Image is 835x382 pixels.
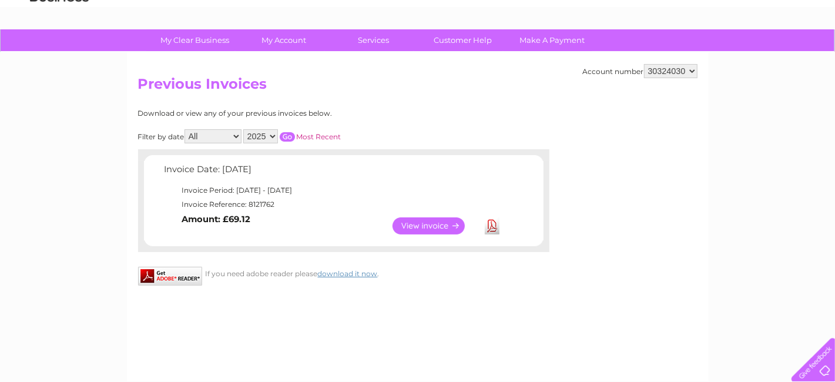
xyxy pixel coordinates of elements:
a: Customer Help [414,29,511,51]
div: Clear Business is a trading name of Verastar Limited (registered in [GEOGRAPHIC_DATA] No. 3667643... [140,6,696,57]
img: logo.png [29,31,89,66]
div: Account number [583,64,697,78]
b: Amount: £69.12 [182,214,251,224]
a: Water [628,50,650,59]
a: 0333 014 3131 [613,6,695,21]
a: Energy [658,50,683,59]
a: download it now [318,269,378,278]
a: View [393,217,479,234]
td: Invoice Reference: 8121762 [162,197,505,212]
a: Log out [796,50,824,59]
a: Contact [757,50,786,59]
a: My Account [236,29,333,51]
a: Services [325,29,422,51]
h2: Previous Invoices [138,76,697,98]
a: My Clear Business [146,29,243,51]
td: Invoice Date: [DATE] [162,162,505,183]
div: Download or view any of your previous invoices below. [138,109,447,118]
a: Make A Payment [504,29,601,51]
a: Download [485,217,499,234]
a: Most Recent [297,132,341,141]
a: Telecoms [690,50,726,59]
div: If you need adobe reader please . [138,267,549,278]
div: Filter by date [138,129,447,143]
a: Blog [733,50,750,59]
td: Invoice Period: [DATE] - [DATE] [162,183,505,197]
